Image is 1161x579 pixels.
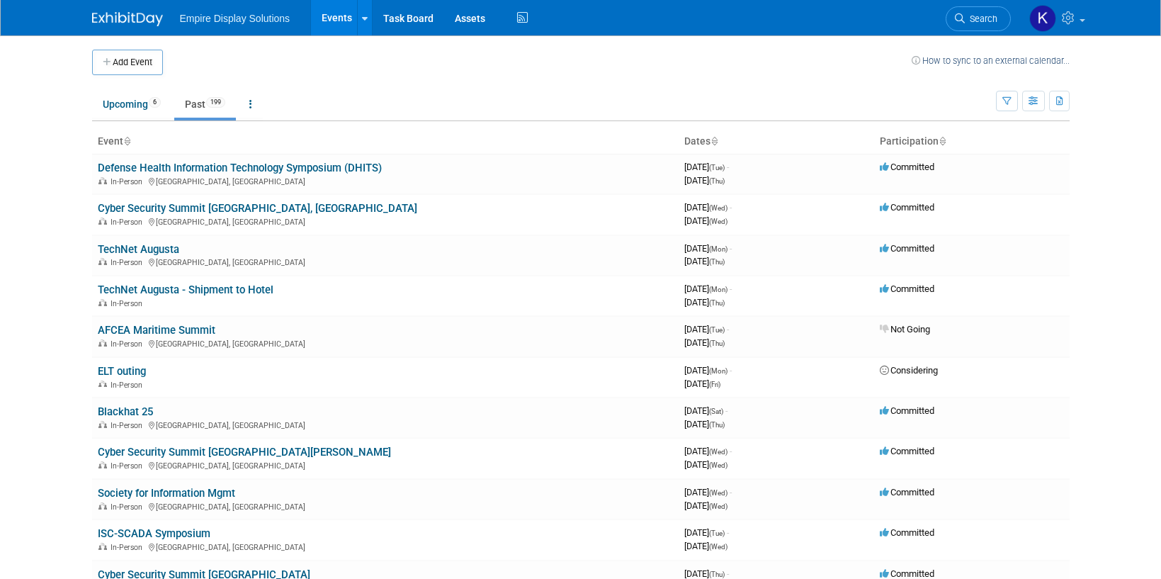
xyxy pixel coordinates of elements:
[98,162,382,174] a: Defense Health Information Technology Symposium (DHITS)
[98,218,107,225] img: In-Person Event
[98,337,673,349] div: [GEOGRAPHIC_DATA], [GEOGRAPHIC_DATA]
[98,500,673,512] div: [GEOGRAPHIC_DATA], [GEOGRAPHIC_DATA]
[880,405,934,416] span: Committed
[111,461,147,471] span: In-Person
[98,543,107,550] img: In-Person Event
[679,130,874,154] th: Dates
[111,339,147,349] span: In-Person
[727,162,729,172] span: -
[98,487,235,500] a: Society for Information Mgmt
[684,487,732,498] span: [DATE]
[111,177,147,186] span: In-Person
[727,324,729,335] span: -
[880,527,934,538] span: Committed
[684,175,725,186] span: [DATE]
[98,243,179,256] a: TechNet Augusta
[684,337,725,348] span: [DATE]
[684,446,732,456] span: [DATE]
[111,381,147,390] span: In-Person
[174,91,236,118] a: Past199
[111,543,147,552] span: In-Person
[684,202,732,213] span: [DATE]
[684,405,727,416] span: [DATE]
[684,324,729,335] span: [DATE]
[912,55,1070,66] a: How to sync to an external calendar...
[880,162,934,172] span: Committed
[98,324,215,337] a: AFCEA Maritime Summit
[684,256,725,266] span: [DATE]
[111,502,147,512] span: In-Person
[684,500,727,511] span: [DATE]
[684,283,732,294] span: [DATE]
[98,381,107,388] img: In-Person Event
[98,339,107,347] img: In-Person Event
[709,489,727,497] span: (Wed)
[709,421,725,429] span: (Thu)
[1029,5,1056,32] img: Katelyn Hurlock
[98,446,391,459] a: Cyber Security Summit [GEOGRAPHIC_DATA][PERSON_NAME]
[710,135,718,147] a: Sort by Start Date
[880,568,934,579] span: Committed
[684,459,727,470] span: [DATE]
[709,407,723,415] span: (Sat)
[98,459,673,471] div: [GEOGRAPHIC_DATA], [GEOGRAPHIC_DATA]
[880,446,934,456] span: Committed
[98,215,673,227] div: [GEOGRAPHIC_DATA], [GEOGRAPHIC_DATA]
[684,378,720,389] span: [DATE]
[98,421,107,428] img: In-Person Event
[98,202,417,215] a: Cyber Security Summit [GEOGRAPHIC_DATA], [GEOGRAPHIC_DATA]
[98,419,673,430] div: [GEOGRAPHIC_DATA], [GEOGRAPHIC_DATA]
[880,487,934,498] span: Committed
[730,365,732,376] span: -
[98,175,673,186] div: [GEOGRAPHIC_DATA], [GEOGRAPHIC_DATA]
[98,461,107,468] img: In-Person Event
[709,218,727,225] span: (Wed)
[684,215,727,226] span: [DATE]
[725,405,727,416] span: -
[880,202,934,213] span: Committed
[880,324,930,335] span: Not Going
[709,299,725,307] span: (Thu)
[111,299,147,308] span: In-Person
[709,502,727,510] span: (Wed)
[709,258,725,266] span: (Thu)
[206,97,225,108] span: 199
[709,570,725,578] span: (Thu)
[880,365,938,376] span: Considering
[727,527,729,538] span: -
[730,283,732,294] span: -
[684,568,729,579] span: [DATE]
[111,421,147,430] span: In-Person
[730,487,732,498] span: -
[98,527,210,540] a: ISC-SCADA Symposium
[709,529,725,537] span: (Tue)
[684,162,729,172] span: [DATE]
[98,405,153,418] a: Blackhat 25
[684,365,732,376] span: [DATE]
[98,177,107,184] img: In-Person Event
[709,204,727,212] span: (Wed)
[111,258,147,267] span: In-Person
[709,461,727,469] span: (Wed)
[709,177,725,185] span: (Thu)
[874,130,1070,154] th: Participation
[98,256,673,267] div: [GEOGRAPHIC_DATA], [GEOGRAPHIC_DATA]
[730,243,732,254] span: -
[98,502,107,510] img: In-Person Event
[709,245,727,253] span: (Mon)
[684,297,725,308] span: [DATE]
[709,367,727,375] span: (Mon)
[709,164,725,172] span: (Tue)
[684,419,725,429] span: [DATE]
[111,218,147,227] span: In-Person
[880,283,934,294] span: Committed
[98,541,673,552] div: [GEOGRAPHIC_DATA], [GEOGRAPHIC_DATA]
[98,258,107,265] img: In-Person Event
[92,130,679,154] th: Event
[727,568,729,579] span: -
[730,202,732,213] span: -
[709,326,725,334] span: (Tue)
[92,12,163,26] img: ExhibitDay
[709,381,720,388] span: (Fri)
[709,543,727,551] span: (Wed)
